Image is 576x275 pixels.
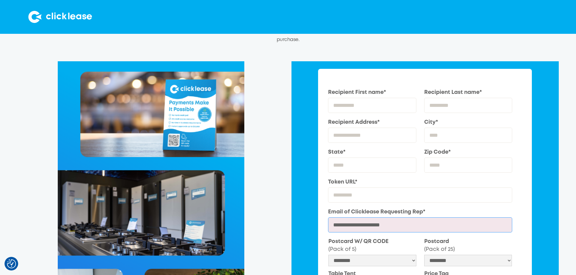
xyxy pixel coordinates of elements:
label: Postcard W/ QR CODE [328,238,416,253]
button: Consent Preferences [7,259,16,268]
label: Postcard [424,238,512,253]
label: Recipient Address* [328,118,416,126]
label: Zip Code* [424,148,513,156]
label: Email of Clicklease Requesting Rep* [328,208,512,216]
label: City* [424,118,513,126]
label: Recipient First name* [328,88,416,96]
span: (Pack of 5) [328,247,356,252]
img: Clicklease logo [28,11,92,23]
img: Revisit consent button [7,259,16,268]
label: State* [328,148,416,156]
span: (Pack of 25) [424,247,455,252]
label: Recipient Last name* [424,88,513,96]
label: Token URL* [328,178,512,186]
